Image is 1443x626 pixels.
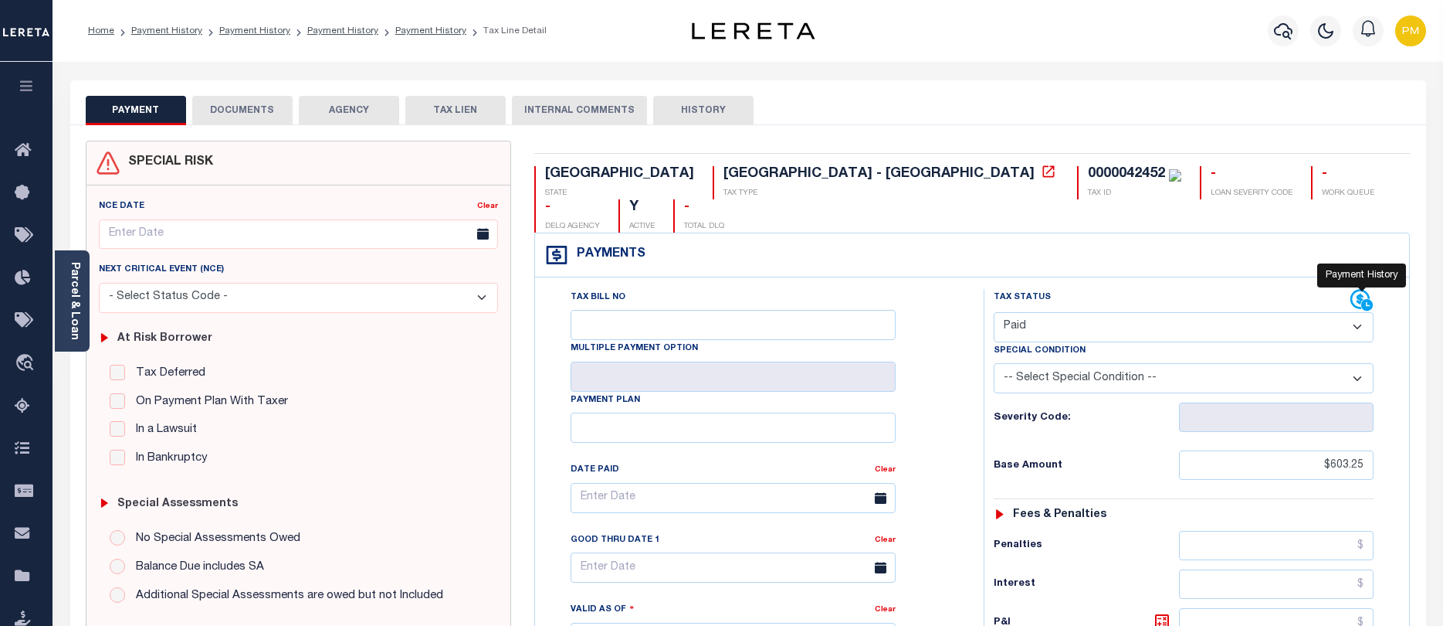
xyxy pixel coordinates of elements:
[723,167,1035,181] div: [GEOGRAPHIC_DATA] - [GEOGRAPHIC_DATA]
[1322,188,1374,199] p: WORK QUEUE
[1179,570,1374,599] input: $
[653,96,754,125] button: HISTORY
[395,26,466,36] a: Payment History
[307,26,378,36] a: Payment History
[875,536,896,544] a: Clear
[128,393,288,411] label: On Payment Plan With Taxer
[629,199,655,216] div: Y
[219,26,290,36] a: Payment History
[994,412,1178,424] h6: Severity Code:
[299,96,399,125] button: AGENCY
[1088,188,1181,199] p: TAX ID
[994,345,1086,358] label: Special Condition
[99,200,144,213] label: NCE Date
[99,219,499,250] input: Enter Date
[994,291,1051,304] label: Tax Status
[1317,264,1406,288] div: Payment History
[1211,166,1292,183] div: -
[545,221,600,233] p: DELQ AGENCY
[571,534,659,547] label: Good Thru Date 1
[994,460,1178,472] h6: Base Amount
[477,202,498,210] a: Clear
[1395,15,1426,46] img: svg+xml;base64,PHN2ZyB4bWxucz0iaHR0cDovL3d3dy53My5vcmcvMjAwMC9zdmciIHBvaW50ZXItZXZlbnRzPSJub25lIi...
[571,394,640,407] label: Payment Plan
[120,155,213,170] h4: SPECIAL RISK
[117,332,212,345] h6: At Risk Borrower
[692,22,815,39] img: logo-dark.svg
[684,221,724,233] p: TOTAL DLQ
[723,188,1059,199] p: TAX TYPE
[405,96,506,125] button: TAX LIEN
[571,342,698,356] label: Multiple Payment Option
[545,188,694,199] p: STATE
[128,365,205,383] label: Tax Deferred
[69,262,80,340] a: Parcel & Loan
[994,539,1178,552] h6: Penalties
[15,354,39,374] i: travel_explore
[1169,169,1181,182] img: check-icon-green.svg
[629,221,655,233] p: ACTIVE
[545,166,694,183] div: [GEOGRAPHIC_DATA]
[571,553,896,583] input: Enter Date
[545,199,600,216] div: -
[571,602,634,617] label: Valid as Of
[86,96,186,125] button: PAYMENT
[131,26,202,36] a: Payment History
[1211,188,1292,199] p: LOAN SEVERITY CODE
[875,606,896,614] a: Clear
[192,96,293,125] button: DOCUMENTS
[128,450,208,468] label: In Bankruptcy
[571,291,625,304] label: Tax Bill No
[569,247,645,262] h4: Payments
[1179,451,1374,480] input: $
[1179,531,1374,560] input: $
[128,421,197,439] label: In a Lawsuit
[1322,166,1374,183] div: -
[117,498,238,511] h6: Special Assessments
[1013,509,1106,522] h6: Fees & Penalties
[466,24,547,38] li: Tax Line Detail
[571,464,619,477] label: Date Paid
[994,578,1178,590] h6: Interest
[128,530,300,548] label: No Special Assessments Owed
[875,466,896,474] a: Clear
[512,96,647,125] button: INTERNAL COMMENTS
[571,483,896,513] input: Enter Date
[88,26,114,36] a: Home
[128,559,264,577] label: Balance Due includes SA
[128,587,443,605] label: Additional Special Assessments are owed but not Included
[99,264,224,277] label: Next Critical Event (NCE)
[684,199,724,216] div: -
[1088,167,1165,181] div: 0000042452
